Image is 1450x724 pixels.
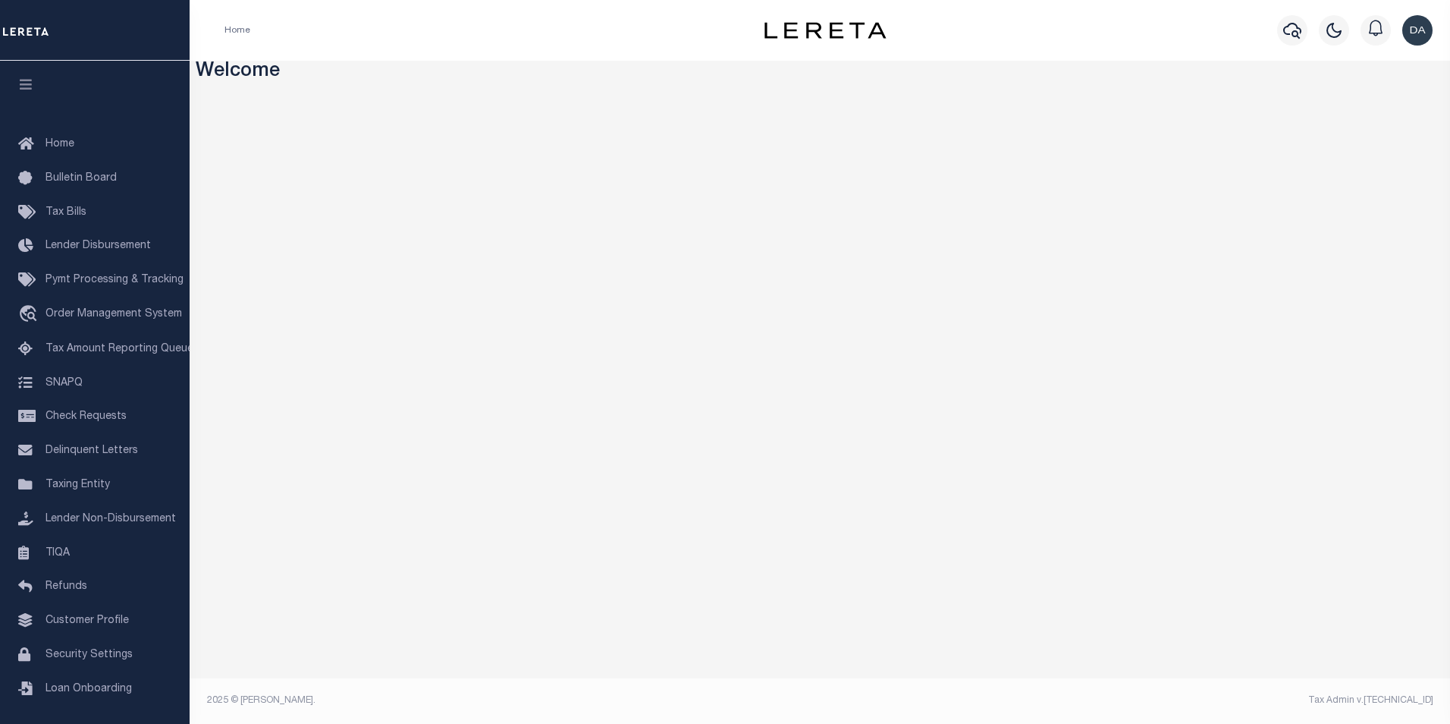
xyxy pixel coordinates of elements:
span: Home [46,139,74,150]
i: travel_explore [18,305,42,325]
span: Refunds [46,581,87,592]
img: svg+xml;base64,PHN2ZyB4bWxucz0iaHR0cDovL3d3dy53My5vcmcvMjAwMC9zdmciIHBvaW50ZXItZXZlbnRzPSJub25lIi... [1402,15,1433,46]
span: Loan Onboarding [46,684,132,694]
span: TIQA [46,547,70,558]
span: Tax Bills [46,207,86,218]
span: Lender Disbursement [46,241,151,251]
div: Tax Admin v.[TECHNICAL_ID] [831,694,1433,707]
span: Taxing Entity [46,480,110,490]
span: Delinquent Letters [46,445,138,456]
span: Order Management System [46,309,182,320]
span: Pymt Processing & Tracking [46,275,184,285]
span: Security Settings [46,650,133,660]
img: logo-dark.svg [764,22,886,39]
div: 2025 © [PERSON_NAME]. [196,694,821,707]
h3: Welcome [196,61,1445,84]
span: Bulletin Board [46,173,117,184]
span: Check Requests [46,411,127,422]
span: Lender Non-Disbursement [46,514,176,524]
li: Home [224,24,250,37]
span: Customer Profile [46,615,129,626]
span: Tax Amount Reporting Queue [46,344,193,354]
span: SNAPQ [46,377,83,388]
